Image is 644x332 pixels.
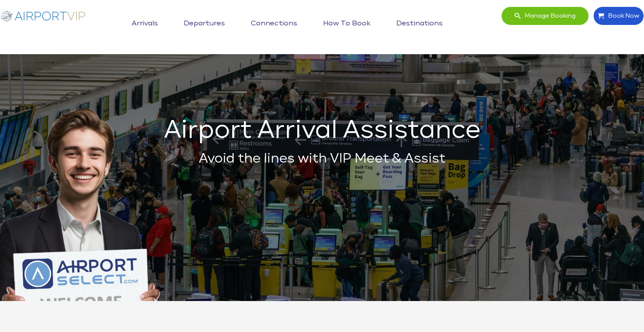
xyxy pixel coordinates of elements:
[604,7,639,25] span: Book Now
[249,13,299,34] a: Connections
[182,13,227,34] a: Departures
[41,149,603,169] h2: Avoid the lines with VIP Meet & Assist
[394,13,445,34] a: Destinations
[521,7,576,25] span: Manage booking
[129,13,160,34] a: Arrivals
[41,121,603,141] h1: Airport Arrival Assistance
[501,6,589,25] a: Manage booking
[321,13,373,34] a: How to book
[593,6,644,25] a: Book Now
